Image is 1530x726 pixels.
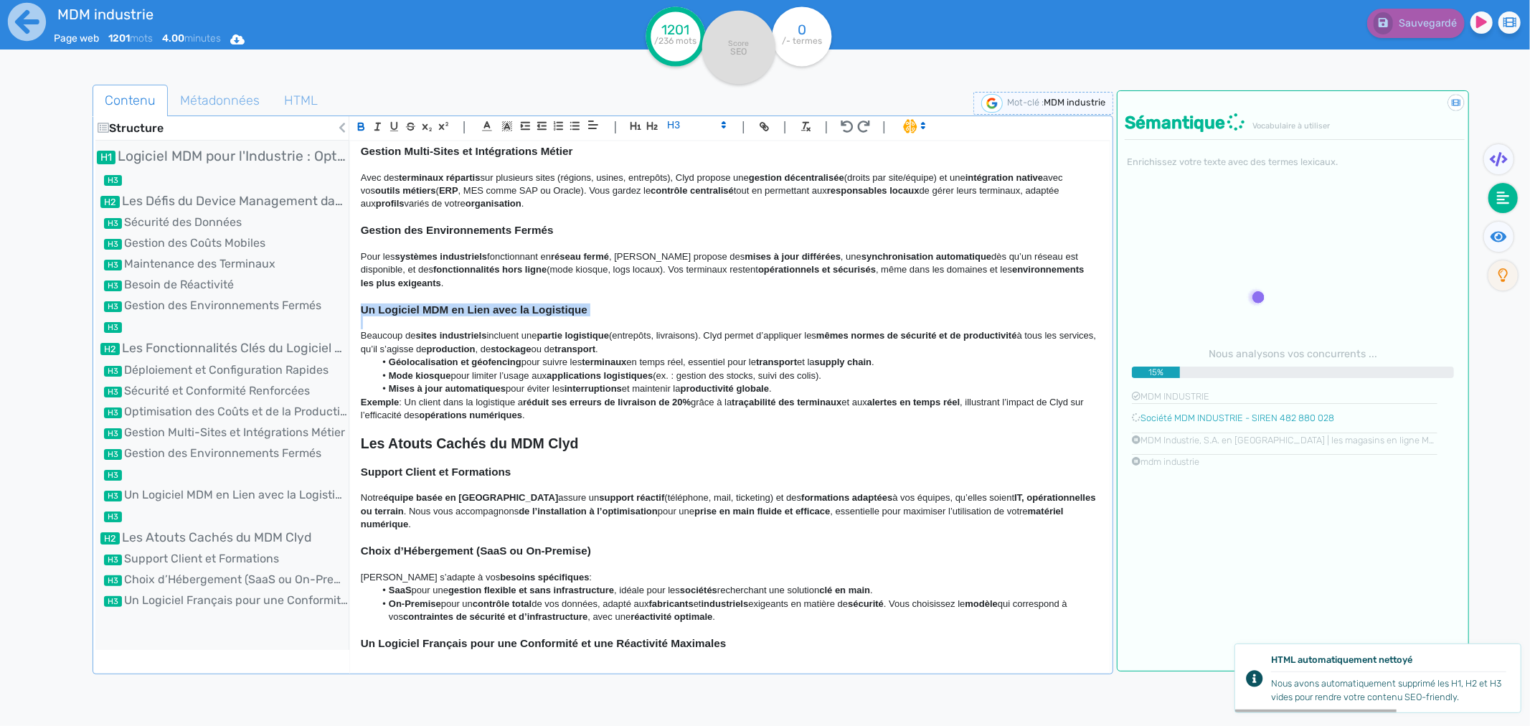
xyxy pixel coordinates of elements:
[361,492,1098,516] strong: IT, opérationnelles ou terrain
[491,344,531,354] strong: stockage
[95,339,349,357] li: Les Fonctionnalités Clés du Logiciel MDM Clyd pour le Secteur Industriel
[399,172,480,183] strong: terminaux répartis
[1271,653,1506,671] div: HTML automatiquement nettoyé
[745,251,841,262] strong: mises à jour différées
[1007,97,1044,108] span: Mot-clé :
[519,506,658,517] strong: de l’installation à l’optimisation
[389,383,506,394] strong: Mises à jour automatiques
[375,185,436,196] strong: outils métiers
[361,264,1087,288] strong: environnements les plus exigeants
[782,36,822,46] tspan: /- termes
[614,117,618,136] span: |
[361,145,573,157] strong: Gestion Multi-Sites et Intégrations Métier
[361,303,587,316] strong: Un Logiciel MDM en Lien avec la Logistique
[95,214,349,231] li: Sécurité des Données
[1141,435,1451,445] a: MDM Industrie, S.A. en [GEOGRAPHIC_DATA] | les magasins en ligne MDM ...
[1132,366,1180,379] span: 15%
[168,85,272,117] a: Métadonnées
[273,81,329,120] span: HTML
[374,369,1099,382] li: pour limiter l’usage aux (ex. : gestion des stocks, suivi des colis).
[965,172,1043,183] strong: intégration native
[163,83,174,95] img: tab_keywords_by_traffic_grey.svg
[74,85,110,94] div: Domaine
[1132,348,1455,360] h6: Nous analysons vos concurrents ...
[361,329,1099,356] p: Beaucoup de incluent une (entrepôts, livraisons). Clyd permet d’appliquer les à tous les services...
[95,592,349,609] li: Un Logiciel Français pour une Conformité et une Réactivité Maximales
[361,544,591,557] strong: Choix d’Hébergement (SaaS ou On-Premise)
[95,276,349,293] li: Besoin de Réactivité
[389,598,441,609] strong: On-Premise
[95,424,349,441] li: Gestion Multi-Sites et Intégrations Métier
[376,198,405,209] strong: profils
[54,32,99,44] span: Page web
[439,185,458,196] strong: ERP
[361,171,1099,211] p: Avec des sur plusieurs sites (régions, usines, entrepôts), Clyd propose une (droits par site/équi...
[95,235,349,252] li: Gestion des Coûts Mobiles
[1141,391,1209,402] a: MDM INDUSTRIE
[95,550,349,567] li: Support Client et Formations
[694,506,830,517] strong: prise en main fluide et efficace
[867,397,960,407] strong: alertes en temps réel
[419,410,522,420] strong: opérations numériques
[819,585,870,595] strong: clé en main
[108,32,153,44] span: mots
[523,397,691,407] strong: réduit ses erreurs de livraison de 20%
[742,117,745,136] span: |
[361,491,1099,531] p: Notre assure un (téléphone, mail, ticketing) et des à vos équipes, qu’elles soient . Nous vous ac...
[1141,412,1334,423] a: Société MDM INDUSTRIE - SIREN 482 880 028
[95,192,349,210] li: Les Défis du Device Management dans le Secteur Industriel
[756,357,797,367] strong: transport
[702,598,749,609] strong: industriels
[551,251,609,262] strong: réseau fermé
[783,117,787,136] span: |
[95,297,349,314] li: Gestion des Environnements Fermés
[1271,676,1506,704] div: Nous avons automatiquement supprimé les H1, H2 et H3 vides pour rendre votre contenu SEO-friendly.
[416,330,487,341] strong: sites industriels
[473,598,532,609] strong: contrôle total
[816,330,1017,341] strong: mêmes normes de sécurité et de productivité
[95,382,349,400] li: Sécurité et Conformité Renforcées
[361,435,579,451] strong: Les Atouts Cachés du MDM Clyd
[661,22,689,38] tspan: 1201
[583,116,603,133] span: Aligment
[389,357,521,367] strong: Géolocalisation et géofencing
[23,23,34,34] img: logo_orange.svg
[1141,456,1199,467] a: mdm industrie
[162,32,221,44] span: minutes
[361,396,1099,423] p: : Un client dans la logistique a grâce à la et aux , illustrant l’impact de Clyd sur l’efficacité...
[981,94,1003,113] img: google-serp-logo.png
[361,637,726,649] strong: Un Logiciel Français pour une Conformité et une Réactivité Maximales
[547,370,653,381] strong: applications logistiques
[23,37,34,49] img: website_grey.svg
[965,598,998,609] strong: modèle
[37,37,162,49] div: Domaine: [DOMAIN_NAME]
[825,117,828,136] span: |
[395,251,488,262] strong: systèmes industriels
[861,251,991,262] strong: synchronisation automatique
[374,382,1099,395] li: pour éviter les et maintenir la .
[681,383,770,394] strong: productivité globale
[827,185,920,196] strong: responsables locaux
[95,486,349,504] li: Un Logiciel MDM en Lien avec la Logistique
[848,598,884,609] strong: sécurité
[374,598,1099,624] li: pour un de vos données, adapté aux et exigeants en matière de . Vous choisissez le qui correspond...
[374,584,1099,597] li: pour une , idéale pour les recherchant une solution .
[95,445,349,462] li: Gestion des Environnements Fermés
[95,362,349,379] li: Déploiement et Configuration Rapides
[162,32,184,44] b: 4.00
[95,146,349,167] li: Logiciel MDM pour l'Industrie : Optimisez la Gestion de Vos Terminaux avec [PERSON_NAME]
[815,357,872,367] strong: supply chain
[1252,121,1330,131] span: Vocabulaire à utiliser
[466,198,521,209] strong: organisation
[361,224,554,236] strong: Gestion des Environnements Fermés
[95,528,349,547] li: Les Atouts Cachés du MDM Clyd
[448,585,614,595] strong: gestion flexible et sans infrastructure
[403,611,587,622] strong: contraintes de sécurité et d’infrastructure
[801,492,892,503] strong: formations adaptées
[463,117,466,136] span: |
[599,492,664,503] strong: support réactif
[108,32,130,44] b: 1201
[565,383,622,394] strong: interruptions
[272,85,330,117] a: HTML
[680,585,717,595] strong: sociétés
